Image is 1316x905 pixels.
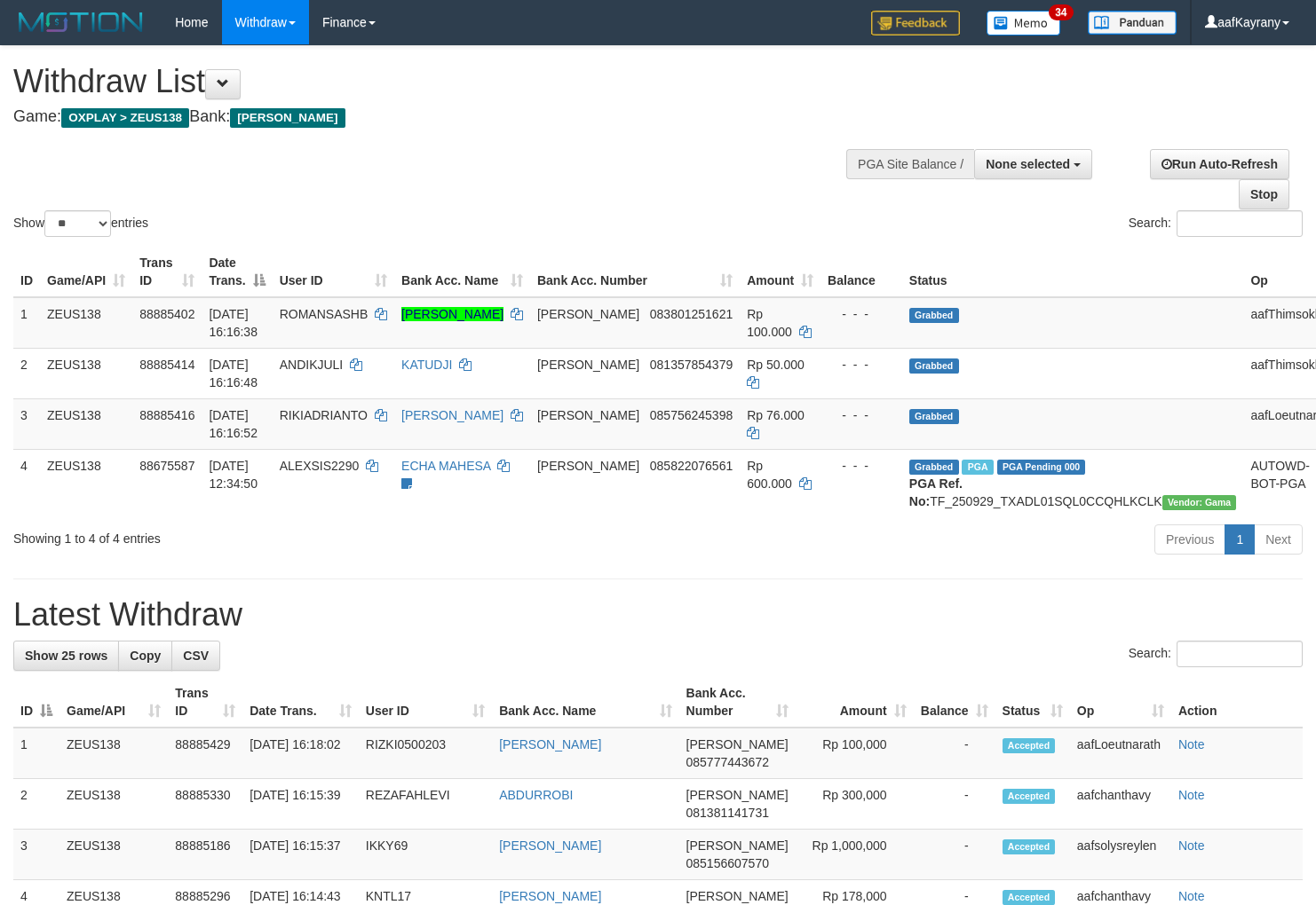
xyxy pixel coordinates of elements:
a: Previous [1154,524,1225,555]
th: Bank Acc. Name: activate to sort column ascending [394,247,530,297]
a: Note [1178,788,1205,802]
span: Accepted [1003,738,1056,753]
span: Copy 081357854379 to clipboard [650,358,733,372]
td: Rp 100,000 [796,728,914,779]
a: CSV [171,641,220,671]
th: Status: activate to sort column ascending [995,677,1070,728]
span: [PERSON_NAME] [686,889,789,903]
td: aafchanthavy [1070,779,1171,830]
td: IKKY69 [359,830,492,880]
div: PGA Site Balance / [846,149,974,179]
span: [PERSON_NAME] [537,358,639,372]
th: Bank Acc. Number: activate to sort column ascending [679,677,796,728]
span: [PERSON_NAME] [537,307,639,321]
td: 1 [13,297,40,349]
a: Copy [118,641,172,671]
a: Next [1254,524,1303,555]
span: Copy 085156607570 to clipboard [686,856,769,870]
a: KATUDJI [401,358,452,372]
td: 1 [13,728,59,779]
span: [PERSON_NAME] [686,737,789,752]
span: ROMANSASHB [280,307,369,321]
td: 2 [13,779,59,830]
label: Show entries [13,210,148,237]
th: Trans ID: activate to sort column ascending [168,677,242,728]
a: Run Auto-Refresh [1150,149,1289,179]
span: Grabbed [909,460,959,475]
td: aafLoeutnarath [1070,728,1171,779]
span: [DATE] 16:16:48 [209,358,258,390]
th: Amount: activate to sort column ascending [796,677,914,728]
button: None selected [974,149,1092,179]
td: ZEUS138 [40,348,132,398]
td: Rp 300,000 [796,779,914,830]
span: [PERSON_NAME] [230,108,345,128]
img: Feedback.jpg [871,11,960,35]
th: Status [902,247,1244,297]
a: ABDURROBI [499,788,573,802]
td: aafsolysreylen [1070,830,1171,880]
th: ID [13,247,40,297]
span: Rp 76.000 [747,408,805,422]
a: [PERSON_NAME] [499,838,601,853]
h1: Latest Withdraw [13,597,1303,633]
th: Balance: activate to sort column ascending [914,677,995,728]
th: Bank Acc. Name: activate to sort column ascending [492,677,678,728]
th: Date Trans.: activate to sort column ascending [242,677,359,728]
td: 3 [13,398,40,449]
span: Accepted [1003,789,1056,804]
span: PGA Pending [997,460,1086,475]
span: Accepted [1003,890,1056,905]
span: OXPLAY > ZEUS138 [61,108,189,128]
td: ZEUS138 [40,398,132,449]
div: Showing 1 to 4 of 4 entries [13,523,535,547]
span: Copy 083801251621 to clipboard [650,307,733,321]
td: ZEUS138 [59,779,168,830]
b: PGA Ref. No: [909,476,963,508]
span: Rp 50.000 [747,358,805,372]
td: TF_250929_TXADL01SQL0CCQHLKCLK [902,449,1244,517]
th: Op: activate to sort column ascending [1070,677,1171,728]
td: RIZKI0500203 [359,728,492,779]
img: MOTION_logo.png [13,9,148,35]
a: [PERSON_NAME] [499,737,601,752]
span: RIKIADRIANTO [280,408,368,422]
span: 34 [1049,4,1073,20]
img: panduan.png [1088,11,1177,35]
a: Note [1178,889,1205,903]
th: Trans ID: activate to sort column ascending [132,247,202,297]
span: [DATE] 16:16:38 [209,307,258,339]
span: Rp 100.000 [747,307,792,339]
th: User ID: activate to sort column ascending [359,677,492,728]
span: Copy 081381141731 to clipboard [686,806,769,820]
th: Amount: activate to sort column ascending [740,247,821,297]
span: ALEXSIS2290 [280,459,360,473]
label: Search: [1129,641,1303,667]
td: ZEUS138 [40,297,132,349]
span: [DATE] 16:16:52 [209,408,258,440]
span: [PERSON_NAME] [537,408,639,422]
span: 88885416 [139,408,194,422]
td: - [914,779,995,830]
span: Copy 085756245398 to clipboard [650,408,733,422]
span: Marked by aafpengsreynich [962,460,993,475]
td: - [914,830,995,880]
td: 4 [13,449,40,517]
span: 88675587 [139,459,194,473]
td: Rp 1,000,000 [796,830,914,880]
span: Accepted [1003,839,1056,854]
td: ZEUS138 [40,449,132,517]
h4: Game: Bank: [13,108,860,126]
th: ID: activate to sort column descending [13,677,59,728]
a: [PERSON_NAME] [499,889,601,903]
span: None selected [986,157,1070,171]
select: Showentries [44,210,111,237]
a: [PERSON_NAME] [401,408,503,422]
span: Show 25 rows [25,649,107,663]
th: Balance [821,247,902,297]
td: 3 [13,830,59,880]
th: User ID: activate to sort column ascending [273,247,394,297]
a: 1 [1225,524,1255,555]
td: [DATE] 16:15:39 [242,779,359,830]
a: [PERSON_NAME] [401,307,503,321]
